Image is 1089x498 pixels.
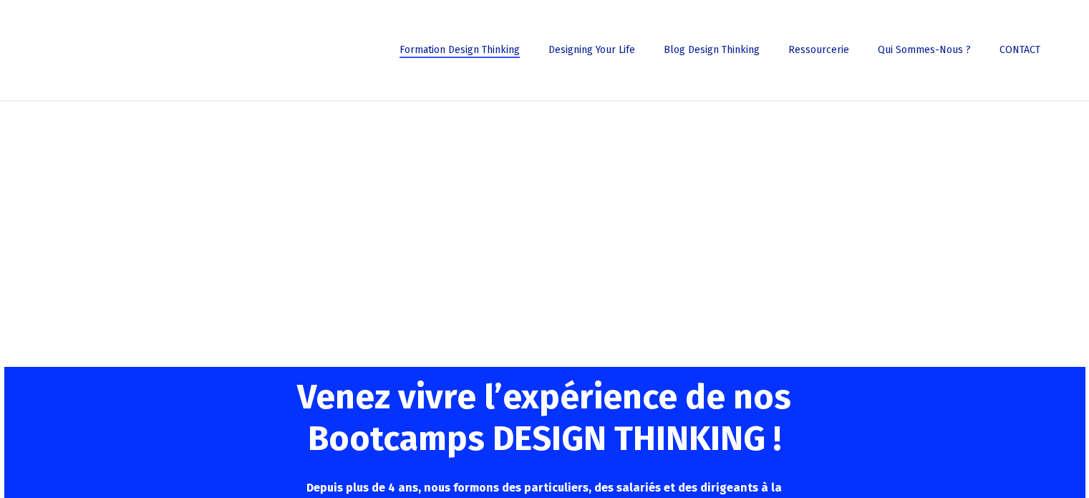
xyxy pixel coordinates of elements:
[541,45,642,55] a: Designing Your Life
[392,45,527,55] a: Formation Design Thinking
[664,44,760,56] span: Blog Design Thinking
[781,45,856,55] a: Ressourcerie
[992,45,1047,55] a: CONTACT
[20,21,171,79] img: French Future Academy
[878,44,971,56] span: Qui sommes-nous ?
[788,44,849,56] span: Ressourcerie
[548,44,635,56] span: Designing Your Life
[657,45,767,55] a: Blog Design Thinking
[297,376,791,459] span: Venez vivre l’expérience de nos Bootcamps DESIGN THINKING !
[1000,44,1040,56] span: CONTACT
[871,45,978,55] a: Qui sommes-nous ?
[400,44,520,56] span: Formation Design Thinking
